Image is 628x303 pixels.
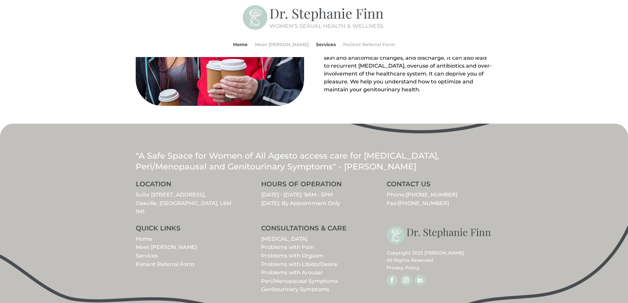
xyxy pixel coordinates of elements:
h3: QUICK LINKS [136,225,241,235]
p: [DATE] - [DATE]: 9AM - 5PM [DATE]: By Appointment Only [261,191,367,207]
h3: CONTACT US [387,181,492,191]
a: Problems with Libido/Desire [261,261,337,267]
img: stephanie-finn-logo-dark [387,225,492,246]
a: Problems with Arousal [261,269,322,276]
div: Page 2 [324,30,492,94]
a: Follow on LinkedIn [414,275,426,286]
a: [MEDICAL_DATA] [261,236,307,242]
a: Services [316,32,336,57]
p: "A Safe Space for Women of All Ages [136,150,492,172]
a: Peri/Menopausal Symptoms [261,278,338,284]
a: Meet [PERSON_NAME] [255,32,309,57]
p: Phone: Fax: [387,191,492,207]
a: Genitourinary Symptoms [261,286,329,292]
h3: LOCATION [136,181,241,191]
h3: CONSULTATIONS & CARE [261,225,367,235]
a: Problems with Orgasm [261,253,324,259]
a: Home [233,32,248,57]
a: Services [136,253,158,259]
a: Follow on Instagram [401,275,412,286]
h3: HOURS OF OPERATION [261,181,367,191]
p: Copyright 2023 [PERSON_NAME]. All Rights Reserved. [387,249,492,271]
a: Suite [STREET_ADDRESS],Oakville, [GEOGRAPHIC_DATA], L6M 1M1 [136,192,231,215]
a: Follow on Facebook [387,275,398,286]
a: Problems with Pain [261,244,314,250]
a: Patient Referral Form [136,261,194,267]
a: [PHONE_NUMBER] [406,192,457,198]
span: [PHONE_NUMBER] [398,200,449,206]
a: Patient Referral Form [343,32,395,57]
a: Meet [PERSON_NAME] [136,244,197,250]
a: Home [136,236,152,242]
a: Privacy Policy [387,265,419,271]
span: to access care for [MEDICAL_DATA], Peri/Menopausal and Genitourinary Symptoms" - [PERSON_NAME] [136,151,439,171]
